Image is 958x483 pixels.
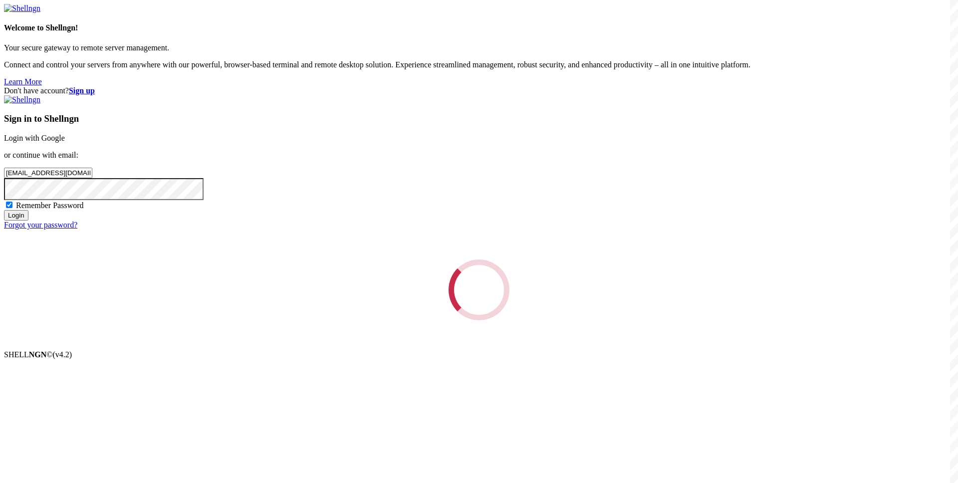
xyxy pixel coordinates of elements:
[4,86,954,95] div: Don't have account?
[6,202,12,208] input: Remember Password
[4,210,28,221] input: Login
[4,168,92,178] input: Email address
[53,350,72,359] span: 4.2.0
[4,4,40,13] img: Shellngn
[4,221,77,229] a: Forgot your password?
[4,350,72,359] span: SHELL ©
[4,43,954,52] p: Your secure gateway to remote server management.
[69,86,95,95] a: Sign up
[4,95,40,104] img: Shellngn
[4,151,954,160] p: or continue with email:
[436,247,522,333] div: Loading...
[29,350,47,359] b: NGN
[4,77,42,86] a: Learn More
[4,23,954,32] h4: Welcome to Shellngn!
[16,201,84,210] span: Remember Password
[4,113,954,124] h3: Sign in to Shellngn
[4,134,65,142] a: Login with Google
[4,60,954,69] p: Connect and control your servers from anywhere with our powerful, browser-based terminal and remo...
